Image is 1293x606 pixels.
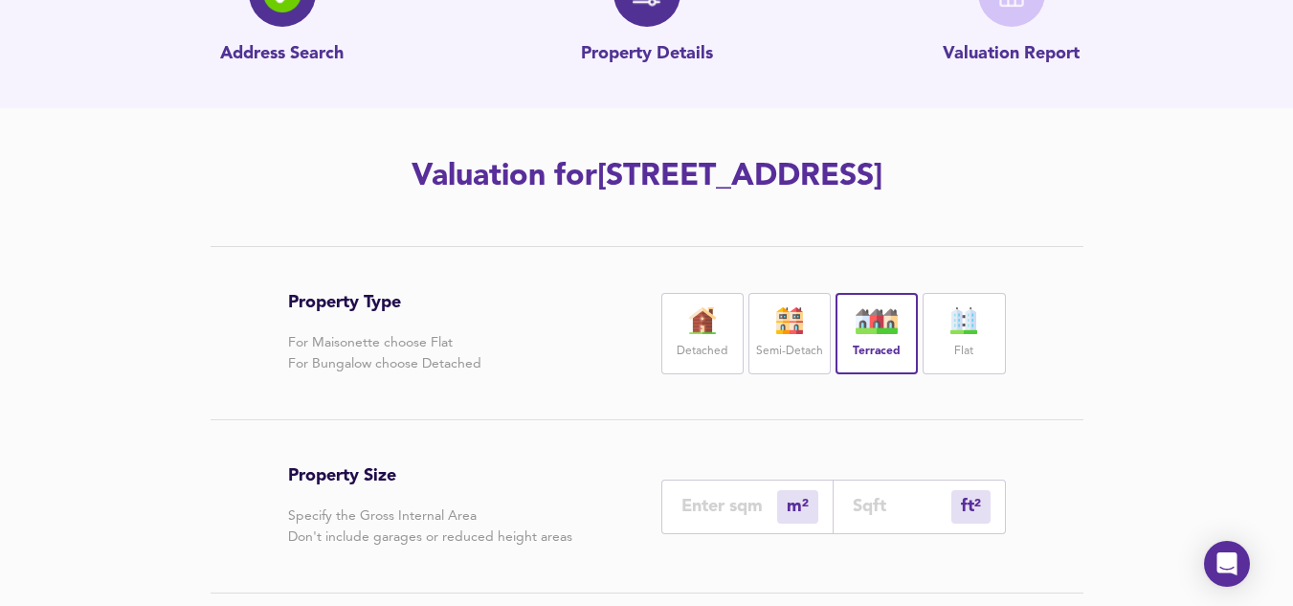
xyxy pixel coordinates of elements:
[581,42,713,67] p: Property Details
[288,332,481,374] p: For Maisonette choose Flat For Bungalow choose Detached
[661,293,744,374] div: Detached
[951,490,991,524] div: m²
[853,307,901,334] img: house-icon
[105,156,1189,198] h2: Valuation for [STREET_ADDRESS]
[923,293,1005,374] div: Flat
[681,496,777,516] input: Enter sqm
[766,307,814,334] img: house-icon
[954,340,973,364] label: Flat
[288,292,481,313] h3: Property Type
[943,42,1080,67] p: Valuation Report
[836,293,918,374] div: Terraced
[853,496,951,516] input: Sqft
[777,490,818,524] div: m²
[756,340,823,364] label: Semi-Detach
[748,293,831,374] div: Semi-Detach
[677,340,727,364] label: Detached
[853,340,901,364] label: Terraced
[288,465,572,486] h3: Property Size
[220,42,344,67] p: Address Search
[940,307,988,334] img: flat-icon
[288,505,572,548] p: Specify the Gross Internal Area Don't include garages or reduced height areas
[679,307,726,334] img: house-icon
[1204,541,1250,587] div: Open Intercom Messenger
